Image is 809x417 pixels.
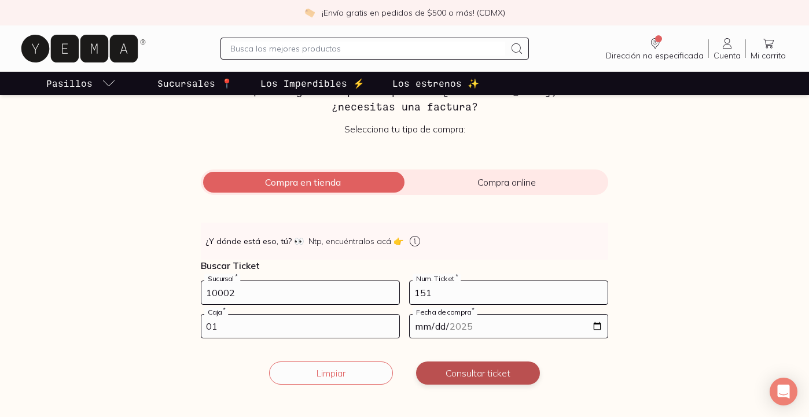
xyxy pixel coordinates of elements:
input: Busca los mejores productos [230,42,506,56]
p: Los estrenos ✨ [392,76,479,90]
label: Caja [204,308,228,316]
strong: ¿Y dónde está eso, tú? [205,235,304,247]
a: Dirección no especificada [601,36,708,61]
label: Fecha de compra [413,308,477,316]
p: Buscar Ticket [201,260,608,271]
span: Mi carrito [751,50,786,61]
a: Los estrenos ✨ [390,72,481,95]
h3: ¡Hola! gracias por comprar en [GEOGRAPHIC_DATA], ¿necesitas una factura? [201,83,608,114]
img: check [304,8,315,18]
input: 728 [201,281,399,304]
p: Pasillos [46,76,93,90]
p: Los Imperdibles ⚡️ [260,76,365,90]
button: Limpiar [269,361,393,385]
span: Dirección no especificada [606,50,704,61]
span: Cuenta [714,50,741,61]
label: Sucursal [204,274,240,283]
span: Compra en tienda [201,176,404,188]
a: Mi carrito [746,36,790,61]
p: Selecciona tu tipo de compra: [201,123,608,135]
div: Open Intercom Messenger [770,378,797,405]
button: Consultar ticket [416,361,540,385]
a: Sucursales 📍 [155,72,235,95]
p: ¡Envío gratis en pedidos de $500 o más! (CDMX) [322,7,505,19]
a: Cuenta [709,36,745,61]
input: 14-05-2023 [410,315,608,338]
a: Los Imperdibles ⚡️ [258,72,367,95]
span: 👀 [294,235,304,247]
span: Ntp, encuéntralos acá 👉 [308,235,403,247]
input: 03 [201,315,399,338]
span: Compra online [404,176,608,188]
label: Num. Ticket [413,274,461,283]
a: pasillo-todos-link [44,72,118,95]
input: 123 [410,281,608,304]
p: Sucursales 📍 [157,76,233,90]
